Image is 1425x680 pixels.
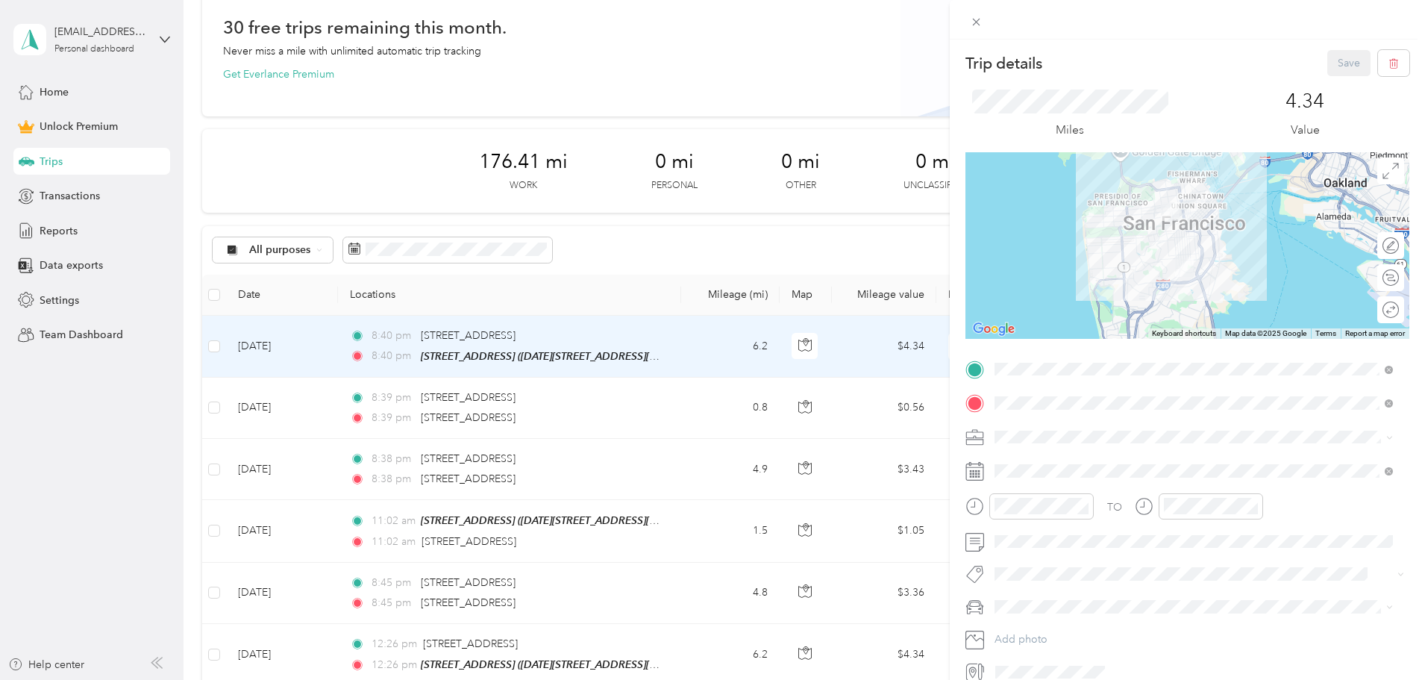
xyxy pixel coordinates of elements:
a: Open this area in Google Maps (opens a new window) [969,319,1018,339]
p: Value [1291,121,1320,140]
button: Add photo [989,629,1409,650]
iframe: Everlance-gr Chat Button Frame [1341,596,1425,680]
p: 4.34 [1285,90,1324,113]
p: Miles [1056,121,1084,140]
p: Trip details [965,53,1042,74]
div: TO [1107,499,1122,515]
span: Map data ©2025 Google [1225,329,1306,337]
a: Report a map error [1345,329,1405,337]
img: Google [969,319,1018,339]
a: Terms (opens in new tab) [1315,329,1336,337]
button: Keyboard shortcuts [1152,328,1216,339]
